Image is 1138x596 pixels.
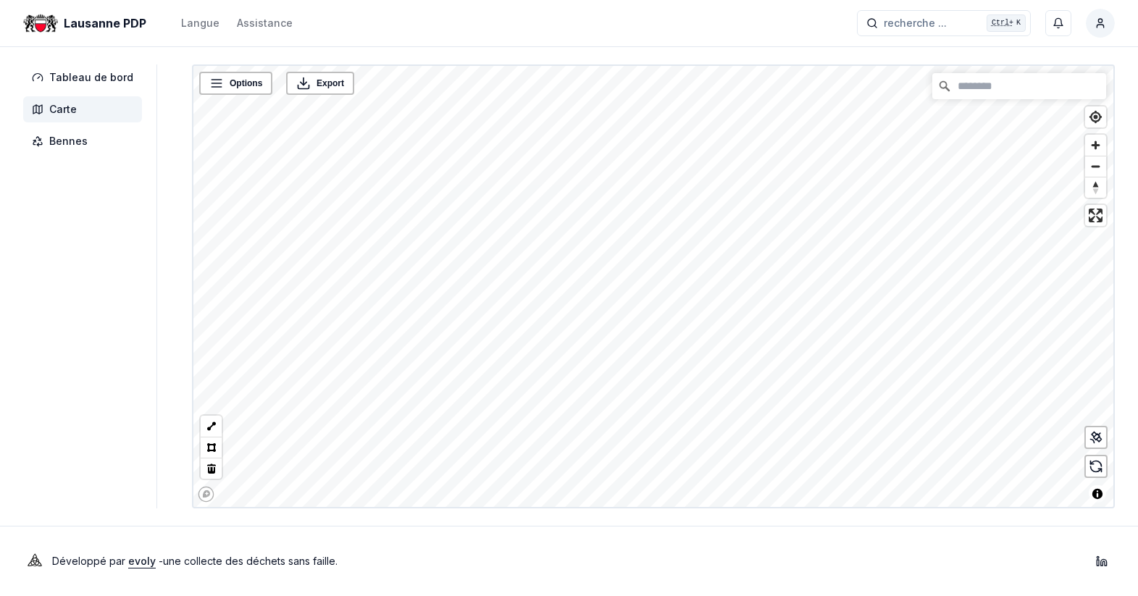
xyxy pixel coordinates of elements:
[181,14,219,32] button: Langue
[198,486,214,503] a: Mapbox logo
[201,458,222,479] button: Delete
[1085,205,1106,226] button: Enter fullscreen
[201,416,222,437] button: LineString tool (l)
[857,10,1031,36] button: recherche ...Ctrl+K
[317,76,344,91] span: Export
[64,14,146,32] span: Lausanne PDP
[181,16,219,30] div: Langue
[1085,106,1106,127] button: Find my location
[1085,156,1106,177] span: Zoom out
[230,76,262,91] span: Options
[23,550,46,573] img: Evoly Logo
[1085,156,1106,177] button: Zoom out
[49,70,133,85] span: Tableau de bord
[128,555,156,567] a: evoly
[23,14,152,32] a: Lausanne PDP
[237,14,293,32] a: Assistance
[23,64,148,91] a: Tableau de bord
[884,16,947,30] span: recherche ...
[49,134,88,148] span: Bennes
[23,6,58,41] img: Lausanne PDP Logo
[1089,485,1106,503] button: Toggle attribution
[1085,177,1106,198] span: Reset bearing to north
[932,73,1106,99] input: Chercher
[49,102,77,117] span: Carte
[1085,135,1106,156] button: Zoom in
[201,437,222,458] button: Polygon tool (p)
[23,128,148,154] a: Bennes
[193,66,1122,511] canvas: Map
[52,551,338,571] p: Développé par - une collecte des déchets sans faille .
[23,96,148,122] a: Carte
[1085,177,1106,198] button: Reset bearing to north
